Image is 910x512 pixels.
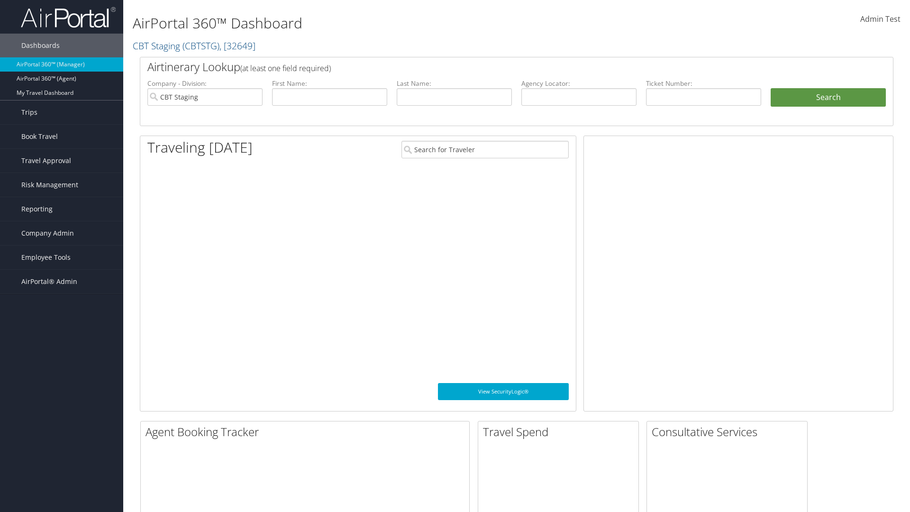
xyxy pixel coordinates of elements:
label: Last Name: [397,79,512,88]
span: Travel Approval [21,149,71,173]
span: AirPortal® Admin [21,270,77,293]
span: (at least one field required) [240,63,331,73]
label: Agency Locator: [521,79,637,88]
label: Ticket Number: [646,79,761,88]
span: Book Travel [21,125,58,148]
span: Trips [21,101,37,124]
span: Admin Test [860,14,901,24]
h2: Consultative Services [652,424,807,440]
span: , [ 32649 ] [219,39,255,52]
a: Admin Test [860,5,901,34]
img: airportal-logo.png [21,6,116,28]
h2: Agent Booking Tracker [146,424,469,440]
h1: AirPortal 360™ Dashboard [133,13,645,33]
button: Search [771,88,886,107]
h2: Airtinerary Lookup [147,59,823,75]
input: Search for Traveler [401,141,569,158]
a: View SecurityLogic® [438,383,569,400]
span: Company Admin [21,221,74,245]
label: First Name: [272,79,387,88]
span: Employee Tools [21,246,71,269]
h1: Traveling [DATE] [147,137,253,157]
label: Company - Division: [147,79,263,88]
span: ( CBTSTG ) [182,39,219,52]
a: CBT Staging [133,39,255,52]
span: Dashboards [21,34,60,57]
h2: Travel Spend [483,424,638,440]
span: Reporting [21,197,53,221]
span: Risk Management [21,173,78,197]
